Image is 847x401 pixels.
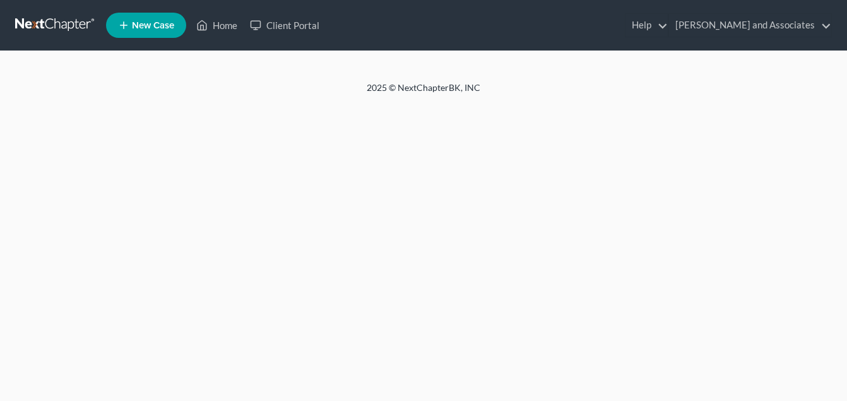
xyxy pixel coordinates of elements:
a: Home [190,14,244,37]
a: [PERSON_NAME] and Associates [669,14,831,37]
a: Help [625,14,668,37]
a: Client Portal [244,14,326,37]
new-legal-case-button: New Case [106,13,186,38]
div: 2025 © NextChapterBK, INC [64,81,783,104]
